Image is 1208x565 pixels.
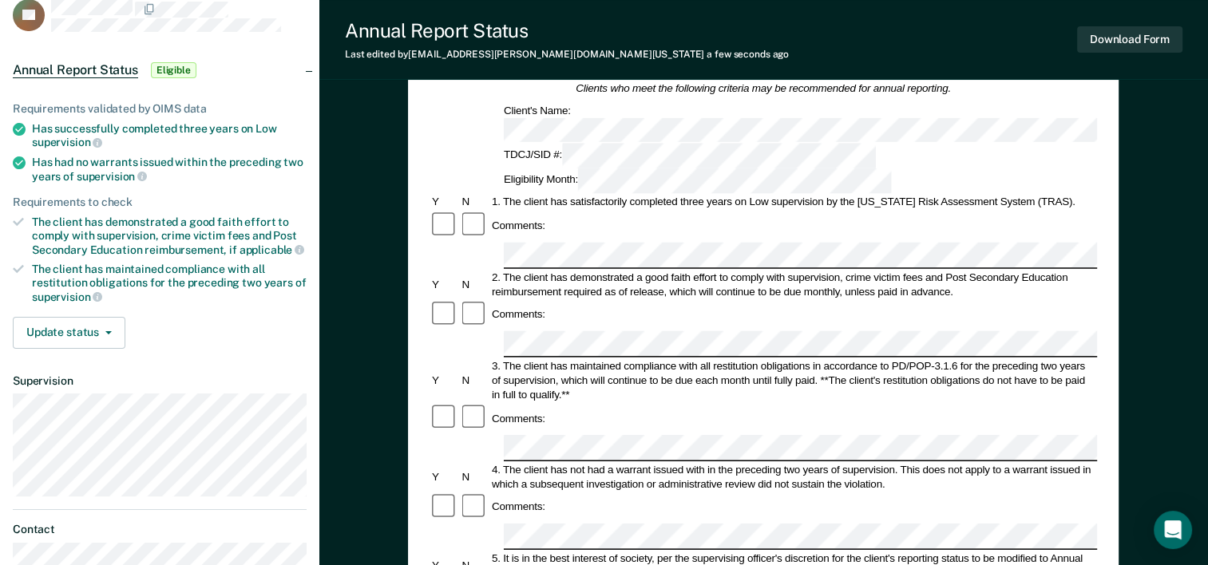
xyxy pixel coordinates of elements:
[460,373,489,387] div: N
[1077,26,1182,53] button: Download Form
[1154,511,1192,549] div: Open Intercom Messenger
[240,243,304,256] span: applicable
[13,374,307,388] dt: Supervision
[430,195,459,209] div: Y
[345,49,789,60] div: Last edited by [EMAIL_ADDRESS][PERSON_NAME][DOMAIN_NAME][US_STATE]
[460,469,489,484] div: N
[430,277,459,291] div: Y
[707,49,789,60] span: a few seconds ago
[489,270,1097,298] div: 2. The client has demonstrated a good faith effort to comply with supervision, crime victim fees ...
[32,122,307,149] div: Has successfully completed three years on Low
[489,219,548,233] div: Comments:
[32,290,102,303] span: supervision
[489,195,1097,209] div: 1. The client has satisfactorily completed three years on Low supervision by the [US_STATE] Risk ...
[460,277,489,291] div: N
[13,62,138,78] span: Annual Report Status
[13,523,307,536] dt: Contact
[501,168,894,193] div: Eligibility Month:
[77,170,147,183] span: supervision
[13,317,125,349] button: Update status
[430,469,459,484] div: Y
[489,462,1097,491] div: 4. The client has not had a warrant issued with in the preceding two years of supervision. This d...
[32,136,102,148] span: supervision
[345,19,789,42] div: Annual Report Status
[32,263,307,303] div: The client has maintained compliance with all restitution obligations for the preceding two years of
[489,411,548,425] div: Comments:
[32,215,307,256] div: The client has demonstrated a good faith effort to comply with supervision, crime victim fees and...
[460,195,489,209] div: N
[151,62,196,78] span: Eligible
[32,156,307,183] div: Has had no warrants issued within the preceding two years of
[489,358,1097,401] div: 3. The client has maintained compliance with all restitution obligations in accordance to PD/POP-...
[489,500,548,514] div: Comments:
[576,82,952,94] em: Clients who meet the following criteria may be recommended for annual reporting.
[501,144,878,168] div: TDCJ/SID #:
[430,373,459,387] div: Y
[13,196,307,209] div: Requirements to check
[489,307,548,322] div: Comments:
[13,102,307,116] div: Requirements validated by OIMS data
